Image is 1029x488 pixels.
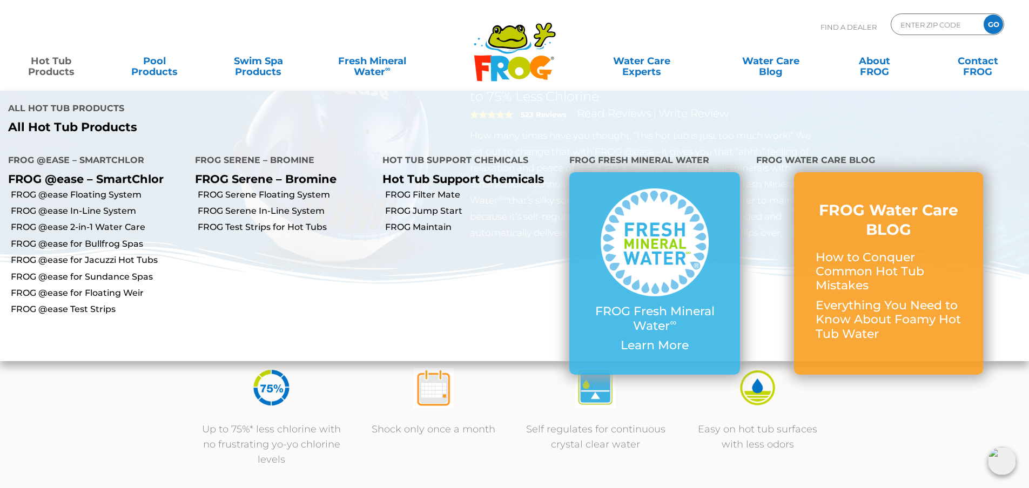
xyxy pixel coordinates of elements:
a: All Hot Tub Products [8,120,507,134]
sup: ∞ [385,64,391,73]
input: Zip Code Form [899,17,972,32]
h4: All Hot Tub Products [8,99,507,120]
img: icon-atease-easy-on [737,368,778,408]
img: atease-icon-shock-once [413,368,454,408]
p: Up to 75%* less chlorine with no frustrating yo-yo chlorine levels [201,422,342,467]
p: FROG @ease – SmartChlor [8,172,179,186]
a: FROG Fresh Mineral Water∞ Learn More [591,188,718,358]
a: FROG Jump Start [385,205,561,217]
a: FROG Filter Mate [385,189,561,201]
h4: FROG @ease – SmartChlor [8,151,179,172]
a: FROG @ease for Sundance Spas [11,271,187,283]
input: GO [984,15,1003,34]
p: How to Conquer Common Hot Tub Mistakes [816,250,961,293]
p: Shock only once a month [364,422,504,437]
h4: FROG Serene – Bromine [195,151,366,172]
p: FROG Fresh Mineral Water [591,304,718,333]
a: FROG Maintain [385,221,561,233]
a: FROG Test Strips for Hot Tubs [198,221,374,233]
a: FROG @ease for Jacuzzi Hot Tubs [11,254,187,266]
a: FROG Water Care BLOG How to Conquer Common Hot Tub Mistakes Everything You Need to Know About Foa... [816,200,961,347]
p: Easy on hot tub surfaces with less odors [688,422,828,452]
a: PoolProducts [115,50,195,72]
a: FROG @ease In-Line System [11,205,187,217]
img: atease-icon-self-regulates [575,368,616,408]
h3: FROG Water Care BLOG [816,200,961,240]
a: FROG @ease 2-in-1 Water Care [11,221,187,233]
p: Learn More [591,338,718,353]
h4: FROG Fresh Mineral Water [569,151,740,172]
a: FROG Serene Floating System [198,189,374,201]
a: Water CareBlog [730,50,811,72]
p: FROG Serene – Bromine [195,172,366,186]
a: Swim SpaProducts [218,50,299,72]
a: Fresh MineralWater∞ [321,50,422,72]
p: Everything You Need to Know About Foamy Hot Tub Water [816,299,961,341]
p: Find A Dealer [820,13,877,40]
h4: FROG Water Care Blog [756,151,1021,172]
a: FROG @ease Test Strips [11,303,187,315]
img: icon-atease-75percent-less [251,368,292,408]
a: FROG @ease for Bullfrog Spas [11,238,187,250]
a: ContactFROG [938,50,1018,72]
img: openIcon [988,447,1016,475]
p: Hot Tub Support Chemicals [382,172,553,186]
a: FROG @ease Floating System [11,189,187,201]
a: Water CareExperts [576,50,707,72]
a: FROG Serene In-Line System [198,205,374,217]
sup: ∞ [670,317,676,328]
h4: Hot Tub Support Chemicals [382,151,553,172]
p: Self regulates for continuous crystal clear water [526,422,666,452]
a: FROG @ease for Floating Weir [11,287,187,299]
a: AboutFROG [834,50,914,72]
a: Hot TubProducts [11,50,91,72]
